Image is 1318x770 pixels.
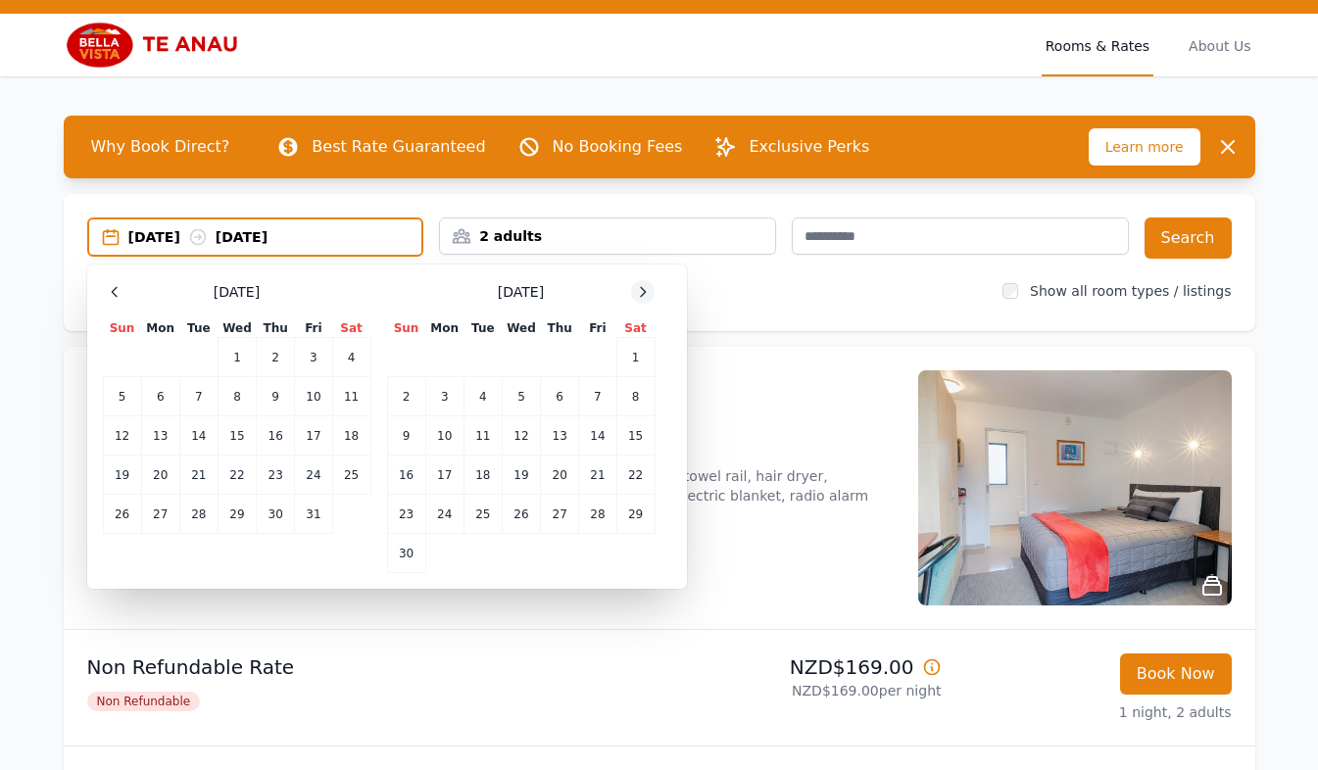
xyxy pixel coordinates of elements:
td: 2 [257,338,295,377]
td: 4 [332,338,370,377]
p: NZD$169.00 per night [667,681,942,700]
td: 8 [616,377,655,416]
td: 25 [464,495,502,534]
a: About Us [1185,14,1254,76]
td: 21 [179,456,218,495]
th: Thu [541,319,579,338]
td: 7 [579,377,616,416]
th: Sun [387,319,425,338]
td: 10 [425,416,464,456]
th: Sat [616,319,655,338]
td: 14 [179,416,218,456]
td: 15 [218,416,256,456]
span: [DATE] [498,282,544,302]
td: 19 [502,456,540,495]
td: 30 [257,495,295,534]
td: 6 [141,377,179,416]
td: 17 [425,456,464,495]
p: Non Refundable Rate [87,653,652,681]
td: 31 [295,495,332,534]
td: 18 [332,416,370,456]
td: 17 [295,416,332,456]
p: Best Rate Guaranteed [312,135,485,159]
td: 2 [387,377,425,416]
span: Non Refundable [87,692,201,711]
p: Exclusive Perks [749,135,869,159]
td: 4 [464,377,502,416]
span: Why Book Direct? [75,127,246,167]
td: 28 [579,495,616,534]
th: Tue [464,319,502,338]
td: 10 [295,377,332,416]
td: 6 [541,377,579,416]
td: 22 [218,456,256,495]
td: 12 [502,416,540,456]
td: 22 [616,456,655,495]
td: 7 [179,377,218,416]
td: 20 [141,456,179,495]
td: 13 [541,416,579,456]
a: Rooms & Rates [1042,14,1153,76]
td: 12 [103,416,141,456]
td: 1 [218,338,256,377]
td: 19 [103,456,141,495]
span: [DATE] [214,282,260,302]
td: 14 [579,416,616,456]
th: Mon [425,319,464,338]
td: 1 [616,338,655,377]
th: Tue [179,319,218,338]
td: 29 [218,495,256,534]
p: NZD$169.00 [667,653,942,681]
td: 26 [103,495,141,534]
td: 27 [541,495,579,534]
td: 29 [616,495,655,534]
td: 3 [425,377,464,416]
label: Show all room types / listings [1030,283,1231,299]
td: 16 [387,456,425,495]
th: Wed [218,319,256,338]
button: Search [1145,217,1232,259]
td: 15 [616,416,655,456]
td: 9 [257,377,295,416]
td: 20 [541,456,579,495]
th: Wed [502,319,540,338]
td: 18 [464,456,502,495]
td: 11 [464,416,502,456]
td: 8 [218,377,256,416]
p: No Booking Fees [553,135,683,159]
span: Learn more [1089,128,1200,166]
div: 2 adults [440,226,775,246]
th: Sun [103,319,141,338]
td: 5 [103,377,141,416]
th: Mon [141,319,179,338]
td: 24 [425,495,464,534]
td: 26 [502,495,540,534]
td: 23 [257,456,295,495]
div: [DATE] [DATE] [128,227,422,247]
td: 28 [179,495,218,534]
th: Fri [295,319,332,338]
button: Book Now [1120,653,1232,695]
p: 1 night, 2 adults [957,702,1232,722]
td: 3 [295,338,332,377]
td: 23 [387,495,425,534]
td: 5 [502,377,540,416]
td: 13 [141,416,179,456]
td: 30 [387,534,425,573]
td: 27 [141,495,179,534]
th: Fri [579,319,616,338]
td: 21 [579,456,616,495]
td: 24 [295,456,332,495]
td: 11 [332,377,370,416]
th: Sat [332,319,370,338]
td: 25 [332,456,370,495]
th: Thu [257,319,295,338]
td: 16 [257,416,295,456]
td: 9 [387,416,425,456]
img: Bella Vista Te Anau [64,22,252,69]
